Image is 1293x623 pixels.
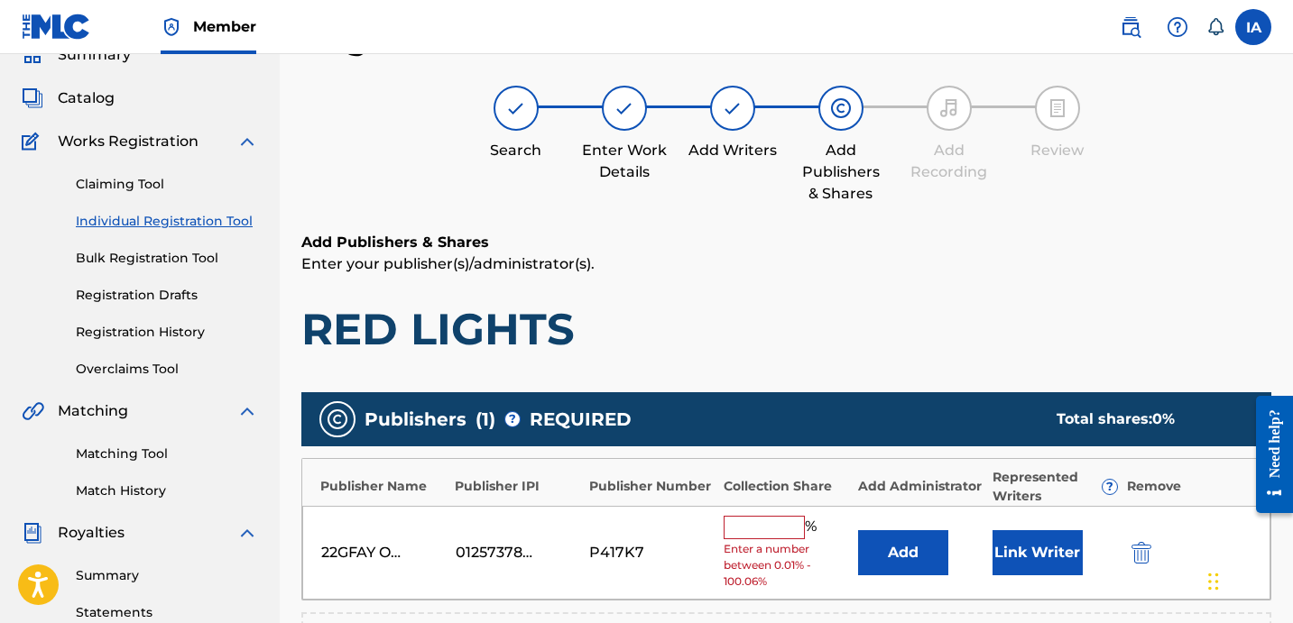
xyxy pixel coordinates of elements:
h1: RED LIGHTS [301,302,1271,356]
span: Enter a number between 0.01% - 100.06% [724,541,849,590]
span: Works Registration [58,131,199,152]
img: Top Rightsholder [161,16,182,38]
img: Summary [22,44,43,66]
span: Summary [58,44,131,66]
img: 12a2ab48e56ec057fbd8.svg [1131,542,1151,563]
img: step indicator icon for Search [505,97,527,119]
button: Add [858,530,948,575]
img: help [1167,16,1188,38]
a: Registration History [76,323,258,342]
div: Review [1012,140,1103,161]
div: Add Publishers & Shares [796,140,886,205]
a: Matching Tool [76,444,258,463]
a: Registration Drafts [76,286,258,305]
div: Search [471,140,561,161]
img: step indicator icon for Add Recording [938,97,960,119]
div: Total shares: [1057,408,1235,430]
img: step indicator icon for Add Writers [722,97,743,119]
a: Individual Registration Tool [76,212,258,231]
span: ? [505,412,520,426]
div: User Menu [1235,9,1271,45]
div: Add Writers [688,140,778,161]
img: Catalog [22,87,43,109]
div: Add Recording [904,140,994,183]
a: SummarySummary [22,44,131,66]
a: CatalogCatalog [22,87,115,109]
a: Claiming Tool [76,175,258,194]
button: Link Writer [993,530,1083,575]
img: Works Registration [22,131,45,152]
img: Matching [22,400,44,422]
img: expand [236,400,258,422]
a: Bulk Registration Tool [76,249,258,268]
img: publishers [327,408,348,430]
div: Publisher Number [589,477,715,496]
span: % [805,516,821,539]
div: Drag [1208,554,1219,609]
a: Statements [76,603,258,622]
span: Member [193,16,256,37]
img: MLC Logo [22,14,91,40]
img: Royalties [22,522,43,544]
h6: Add Publishers & Shares [301,232,1271,253]
div: Remove [1127,477,1252,496]
div: Publisher Name [320,477,446,496]
span: Catalog [58,87,115,109]
img: step indicator icon for Enter Work Details [614,97,635,119]
div: Notifications [1206,18,1224,36]
a: Match History [76,481,258,500]
div: Help [1159,9,1196,45]
span: ( 1 ) [476,406,495,433]
div: Represented Writers [993,468,1118,506]
img: expand [236,131,258,152]
iframe: Chat Widget [1203,536,1293,623]
span: Matching [58,400,128,422]
span: Royalties [58,522,125,544]
div: Add Administrator [858,477,984,496]
a: Public Search [1113,9,1149,45]
a: Overclaims Tool [76,360,258,379]
img: expand [236,522,258,544]
p: Enter your publisher(s)/administrator(s). [301,253,1271,275]
span: 0 % [1152,410,1175,427]
iframe: Resource Center [1242,381,1293,527]
div: Collection Share [724,477,849,496]
div: Publisher IPI [455,477,580,496]
img: search [1120,16,1141,38]
img: step indicator icon for Add Publishers & Shares [830,97,852,119]
img: step indicator icon for Review [1047,97,1068,119]
a: Summary [76,566,258,585]
span: Publishers [365,406,466,433]
span: REQUIRED [530,406,632,433]
span: ? [1103,480,1117,494]
div: Enter Work Details [579,140,670,183]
